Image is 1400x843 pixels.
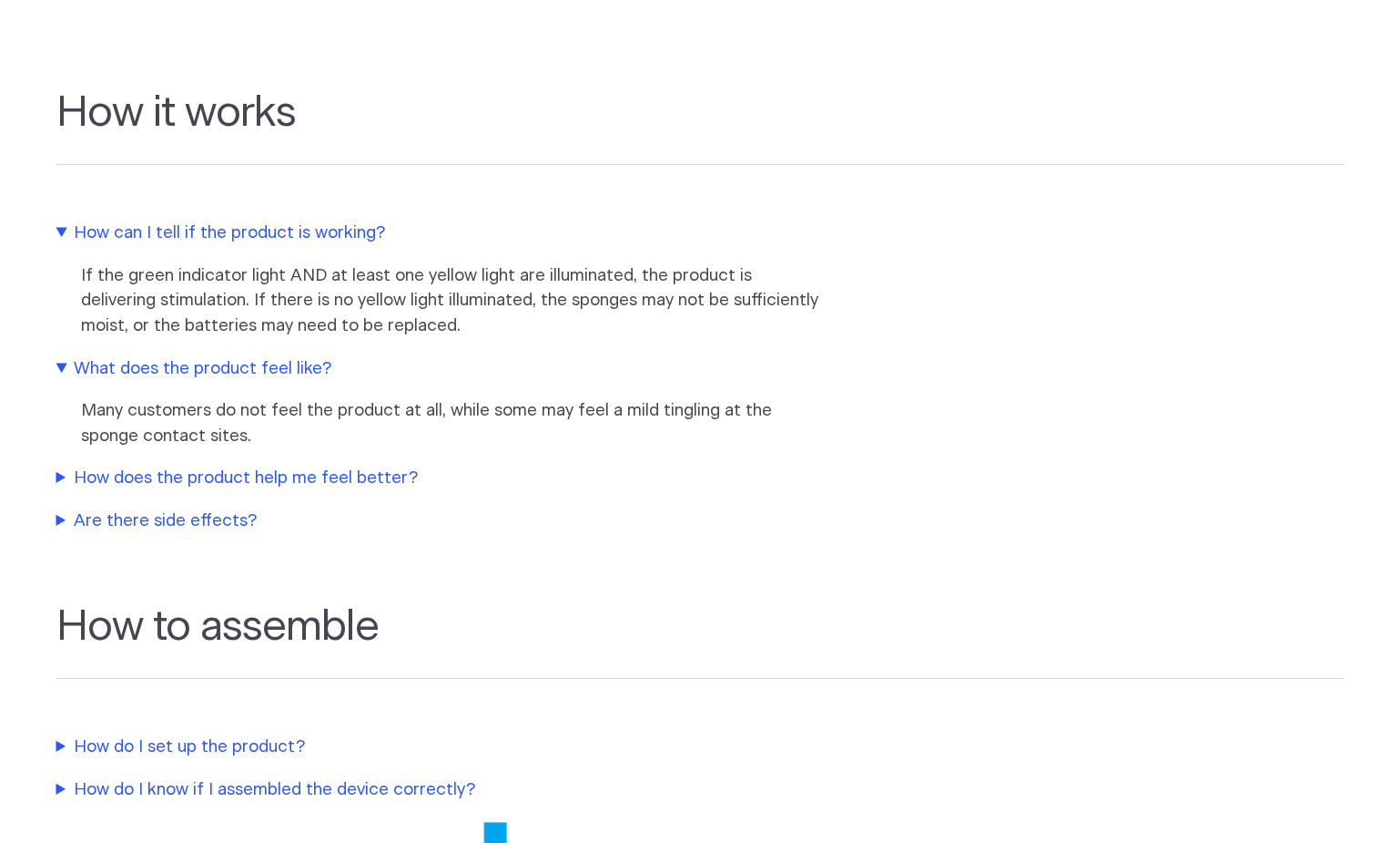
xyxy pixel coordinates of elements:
summary: What does the product feel like? [56,356,821,382]
h2: How it works [56,88,1344,165]
p: Many customers do not feel the product at all, while some may feel a mild tingling at the sponge ... [81,398,824,449]
summary: How can I tell if the product is working? [56,221,821,246]
summary: Are there side effects? [56,509,821,534]
summary: How does the product help me feel better? [56,466,821,491]
p: If the green indicator light AND at least one yellow light are illuminated, the product is delive... [81,263,824,340]
summary: How do I know if I assembled the device correctly? [56,777,821,803]
h2: How to assemble [56,602,1344,679]
summary: How do I set up the product? [56,735,821,760]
